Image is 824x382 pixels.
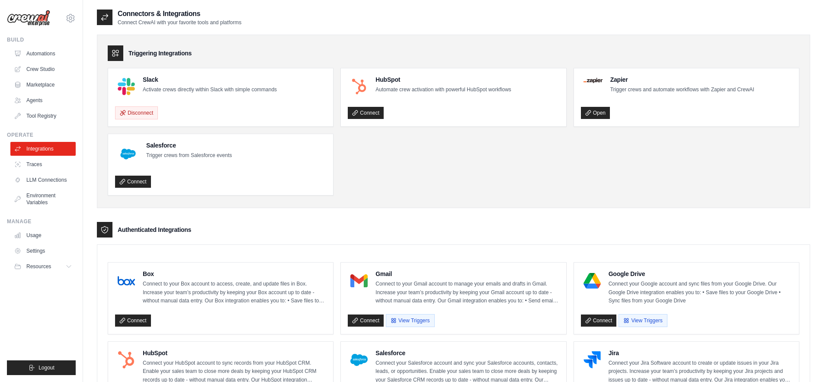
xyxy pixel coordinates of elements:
p: Trigger crews and automate workflows with Zapier and CrewAI [610,86,754,94]
img: Zapier Logo [584,78,603,83]
a: Connect [581,315,617,327]
p: Automate crew activation with powerful HubSpot workflows [375,86,511,94]
img: Logo [7,10,50,26]
img: Google Drive Logo [584,272,601,289]
h4: Salesforce [375,349,559,357]
div: Build [7,36,76,43]
a: Connect [348,315,384,327]
p: Connect CrewAI with your favorite tools and platforms [118,19,241,26]
button: View Triggers [619,314,667,327]
h2: Connectors & Integrations [118,9,241,19]
a: Settings [10,244,76,258]
div: Operate [7,132,76,138]
h4: Zapier [610,75,754,84]
a: Crew Studio [10,62,76,76]
h4: HubSpot [375,75,511,84]
a: Open [581,107,610,119]
p: Connect to your Box account to access, create, and update files in Box. Increase your team’s prod... [143,280,326,305]
p: Connect to your Gmail account to manage your emails and drafts in Gmail. Increase your team’s pro... [375,280,559,305]
h4: Slack [143,75,277,84]
h4: Gmail [375,270,559,278]
a: Environment Variables [10,189,76,209]
img: Gmail Logo [350,272,368,289]
button: View Triggers [386,314,434,327]
a: Marketplace [10,78,76,92]
p: Activate crews directly within Slack with simple commands [143,86,277,94]
h4: Google Drive [609,270,792,278]
a: Integrations [10,142,76,156]
button: Resources [10,260,76,273]
div: Manage [7,218,76,225]
img: Salesforce Logo [350,351,368,369]
h3: Triggering Integrations [128,49,192,58]
a: Usage [10,228,76,242]
button: Logout [7,360,76,375]
img: HubSpot Logo [118,351,135,369]
p: Trigger crews from Salesforce events [146,151,232,160]
img: Slack Logo [118,78,135,95]
a: Tool Registry [10,109,76,123]
button: Disconnect [115,106,158,119]
p: Connect your Google account and sync files from your Google Drive. Our Google Drive integration e... [609,280,792,305]
h4: Salesforce [146,141,232,150]
img: HubSpot Logo [350,78,368,95]
h4: Box [143,270,326,278]
img: Salesforce Logo [118,144,138,164]
a: Connect [115,176,151,188]
a: Connect [115,315,151,327]
a: Automations [10,47,76,61]
h4: HubSpot [143,349,326,357]
img: Box Logo [118,272,135,289]
a: Connect [348,107,384,119]
a: Traces [10,157,76,171]
h4: Jira [609,349,792,357]
a: LLM Connections [10,173,76,187]
h3: Authenticated Integrations [118,225,191,234]
span: Resources [26,263,51,270]
img: Jira Logo [584,351,601,369]
a: Agents [10,93,76,107]
span: Logout [38,364,55,371]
